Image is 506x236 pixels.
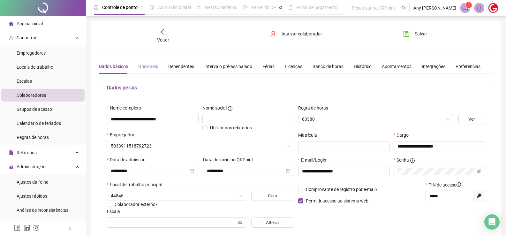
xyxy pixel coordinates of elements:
[17,65,53,70] span: Locais de trabalho
[401,6,406,11] span: search
[298,156,330,164] label: E-mail/Login
[150,5,154,10] span: file-done
[476,5,482,11] span: bell
[298,132,321,139] label: Matrícula
[415,30,427,37] span: Salvar
[205,5,237,10] span: Gestão de férias
[9,35,13,40] span: user-add
[17,135,49,140] span: Regras de horas
[288,5,293,10] span: book
[382,63,412,70] div: Apontamentos
[228,106,232,111] span: info-circle
[107,156,150,163] label: Data de admissão
[457,182,461,187] span: info-circle
[243,5,247,10] span: dashboard
[396,156,409,164] span: Senha
[168,63,194,70] div: Dependentes
[268,192,277,199] span: Criar
[354,63,372,70] div: Histórico
[462,5,468,11] span: notification
[160,29,166,35] span: arrow-left
[262,63,275,70] div: Férias
[94,5,98,10] span: clock-circle
[203,156,257,163] label: Data de início no QRPoint
[428,181,461,188] span: PIN de acesso
[456,63,480,70] div: Preferências
[17,164,46,169] span: Administração
[107,181,166,188] label: Local de trabalho principal
[24,225,30,231] span: linkedin
[107,104,145,111] label: Nome completo
[111,141,291,151] span: 5033911518792723
[210,125,252,130] span: Utilizar nos relatórios
[270,31,276,37] span: user-delete
[313,63,344,70] div: Banco de horas
[251,217,294,228] button: Alterar
[157,37,169,42] span: Voltar
[251,191,294,201] button: Criar
[138,63,158,70] div: Opcionais
[17,93,46,98] span: Colaboradores
[107,84,485,92] h5: Dados gerais
[204,63,252,70] div: Intervalo pré-assinalado
[197,5,201,10] span: sun
[115,202,158,207] span: Colaborador externo?
[282,30,322,37] span: Inativar colaborador
[251,5,276,10] span: Painel do DP
[17,121,61,126] span: Calendário de feriados
[458,114,485,124] button: Ver
[302,114,449,124] span: 63380
[285,63,302,70] div: Licenças
[17,35,37,40] span: Cadastros
[468,3,470,7] span: 1
[111,191,242,201] span: 44846
[488,3,498,13] img: 64933
[306,187,378,192] span: Comprovante de registro por e-mail?
[17,79,32,84] span: Escalas
[394,132,413,139] label: Cargo
[107,131,139,138] label: Empregador
[17,208,68,213] span: Análise de inconsistências
[265,29,327,39] button: Inativar colaborador
[17,50,46,56] span: Empregadores
[279,6,283,10] span: pushpin
[158,5,191,10] span: Admissão digital
[107,208,124,215] label: Escala
[410,158,415,163] span: info-circle
[14,225,20,231] span: facebook
[306,198,368,203] span: Permitir acesso ao sistema web
[102,5,138,10] span: Controle de ponto
[9,21,13,26] span: home
[477,169,481,173] span: eye-invisible
[403,31,410,37] span: save
[202,104,227,111] span: Nome social
[17,150,37,155] span: Relatórios
[413,4,456,11] span: Any [PERSON_NAME]
[99,63,128,70] div: Dados básicos
[238,220,242,225] span: eye
[298,104,332,111] label: Regra de horas
[266,219,279,226] span: Alterar
[140,6,144,10] span: pushpin
[17,194,47,199] span: Ajustes rápidos
[9,150,13,155] span: file
[398,29,432,39] button: Salvar
[422,63,445,70] div: Integrações
[9,164,13,169] span: lock
[17,107,52,112] span: Grupos de acesso
[17,179,49,185] span: Ajustes da folha
[465,2,472,8] sup: 1
[33,225,40,231] span: instagram
[297,5,337,10] span: Folha de pagamento
[468,116,475,123] span: Ver
[68,226,72,231] span: left
[484,214,500,230] div: Open Intercom Messenger
[17,21,43,26] span: Página inicial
